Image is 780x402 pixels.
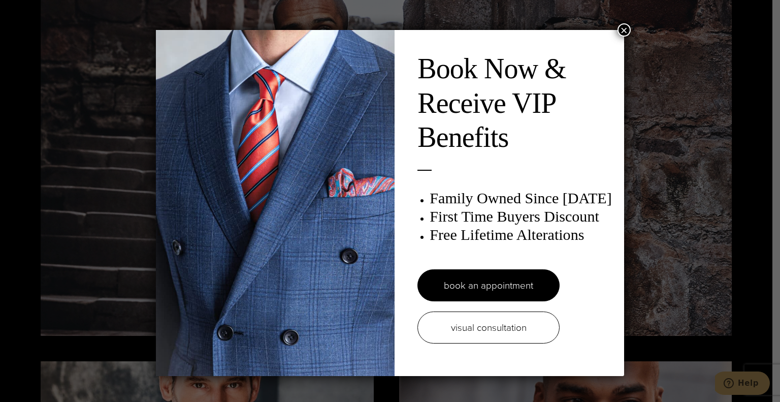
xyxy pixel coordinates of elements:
[417,312,560,344] a: visual consultation
[430,189,613,207] h3: Family Owned Since [DATE]
[417,269,560,301] a: book an appointment
[23,7,44,16] span: Help
[417,52,613,154] h2: Book Now & Receive VIP Benefits
[617,23,631,37] button: Close
[430,207,613,226] h3: First Time Buyers Discount
[430,226,613,244] h3: Free Lifetime Alterations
